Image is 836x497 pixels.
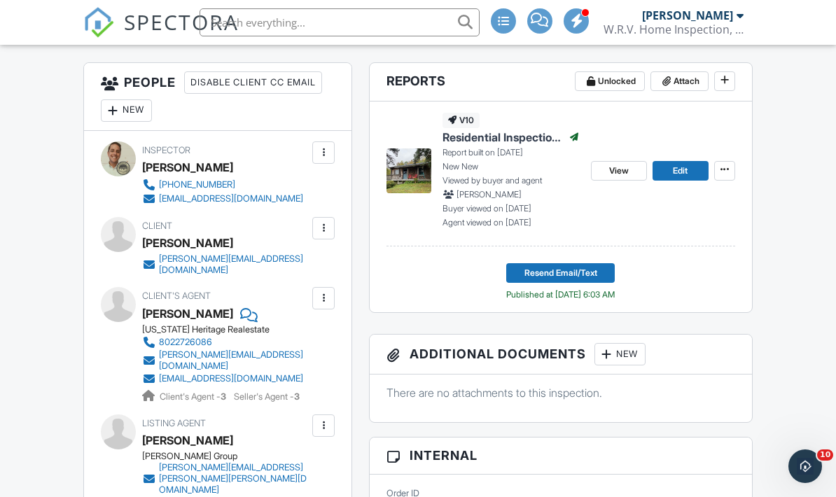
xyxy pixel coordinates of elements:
[159,193,303,204] div: [EMAIL_ADDRESS][DOMAIN_NAME]
[294,391,300,402] strong: 3
[386,385,734,400] p: There are no attachments to this inspection.
[142,253,309,276] a: [PERSON_NAME][EMAIL_ADDRESS][DOMAIN_NAME]
[159,373,303,384] div: [EMAIL_ADDRESS][DOMAIN_NAME]
[142,418,206,428] span: Listing Agent
[221,391,226,402] strong: 3
[142,349,309,372] a: [PERSON_NAME][EMAIL_ADDRESS][DOMAIN_NAME]
[234,391,300,402] span: Seller's Agent -
[642,8,733,22] div: [PERSON_NAME]
[184,71,322,94] div: Disable Client CC Email
[788,449,822,483] iframe: Intercom live chat
[142,451,320,462] div: [PERSON_NAME] Group
[142,335,309,349] a: 8022726086
[142,290,211,301] span: Client's Agent
[142,372,309,386] a: [EMAIL_ADDRESS][DOMAIN_NAME]
[142,232,233,253] div: [PERSON_NAME]
[594,343,646,365] div: New
[159,253,309,276] div: [PERSON_NAME][EMAIL_ADDRESS][DOMAIN_NAME]
[159,349,309,372] div: [PERSON_NAME][EMAIL_ADDRESS][DOMAIN_NAME]
[101,99,152,122] div: New
[604,22,744,36] div: W.R.V. Home Inspection, PLC
[370,437,751,474] h3: Internal
[84,63,351,131] h3: People
[370,335,751,374] h3: Additional Documents
[200,8,480,36] input: Search everything...
[142,178,303,192] a: [PHONE_NUMBER]
[83,19,239,48] a: SPECTORA
[124,7,239,36] span: SPECTORA
[142,324,320,335] div: [US_STATE] Heritage Realestate
[83,7,114,38] img: The Best Home Inspection Software - Spectora
[160,391,228,402] span: Client's Agent -
[142,145,190,155] span: Inspector
[159,462,309,496] div: [PERSON_NAME][EMAIL_ADDRESS][PERSON_NAME][PERSON_NAME][DOMAIN_NAME]
[142,157,233,178] div: [PERSON_NAME]
[142,220,172,231] span: Client
[159,337,212,348] div: 8022726086
[142,303,233,324] a: [PERSON_NAME]
[142,192,303,206] a: [EMAIL_ADDRESS][DOMAIN_NAME]
[159,179,235,190] div: [PHONE_NUMBER]
[817,449,833,461] span: 10
[142,462,309,496] a: [PERSON_NAME][EMAIL_ADDRESS][PERSON_NAME][PERSON_NAME][DOMAIN_NAME]
[142,430,233,451] a: [PERSON_NAME]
